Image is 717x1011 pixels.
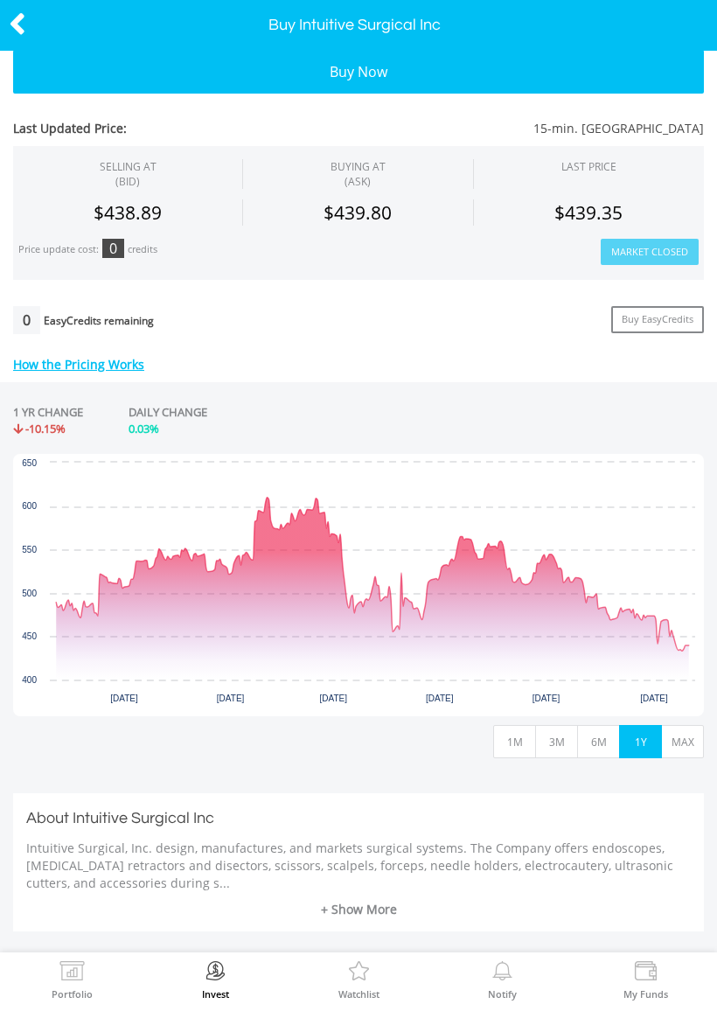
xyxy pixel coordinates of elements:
[577,725,620,758] button: 6M
[338,961,379,999] a: Watchlist
[331,174,386,189] span: (ASK)
[94,200,162,225] span: $438.89
[22,501,37,511] text: 600
[26,901,691,918] a: + Show More
[338,989,379,999] label: Watchlist
[13,404,83,421] div: 1 YR CHANGE
[22,631,37,641] text: 450
[217,694,245,703] text: [DATE]
[59,961,86,986] img: View Portfolio
[22,589,37,598] text: 500
[601,239,699,266] button: Market Closed
[13,306,40,334] div: 0
[661,725,704,758] button: MAX
[202,961,229,999] a: Invest
[18,243,99,256] div: Price update cost:
[640,694,668,703] text: [DATE]
[129,421,159,436] span: 0.03%
[25,421,66,436] span: -10.15%
[319,694,347,703] text: [DATE]
[554,200,623,225] span: $439.35
[611,306,704,333] a: Buy EasyCredits
[52,989,93,999] label: Portfolio
[128,243,157,256] div: credits
[324,200,392,225] span: $439.80
[533,694,560,703] text: [DATE]
[488,961,517,999] a: Notify
[345,961,372,986] img: Watchlist
[22,545,37,554] text: 550
[52,961,93,999] a: Portfolio
[561,159,616,174] div: LAST PRICE
[102,239,124,258] div: 0
[129,404,273,421] div: DAILY CHANGE
[100,174,157,189] span: (BID)
[110,694,138,703] text: [DATE]
[619,725,662,758] button: 1Y
[26,840,691,892] p: Intuitive Surgical, Inc. design, manufactures, and markets surgical systems. The Company offers e...
[301,120,704,137] span: 15-min. [GEOGRAPHIC_DATA]
[489,961,516,986] img: View Notifications
[202,989,229,999] label: Invest
[13,120,301,137] span: Last Updated Price:
[426,694,454,703] text: [DATE]
[13,356,144,373] a: How the Pricing Works
[13,454,704,716] svg: Interactive chart
[488,989,517,999] label: Notify
[22,458,37,468] text: 650
[623,961,668,999] a: My Funds
[13,454,704,716] div: Chart. Highcharts interactive chart.
[22,675,37,685] text: 400
[632,961,659,986] img: View Funds
[623,989,668,999] label: My Funds
[535,725,578,758] button: 3M
[493,725,536,758] button: 1M
[26,806,691,831] h3: About Intuitive Surgical Inc
[44,315,154,330] div: EasyCredits remaining
[331,159,386,189] span: BUYING AT
[100,159,157,189] div: SELLING AT
[202,961,229,986] img: Invest Now
[13,50,704,94] button: Buy Now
